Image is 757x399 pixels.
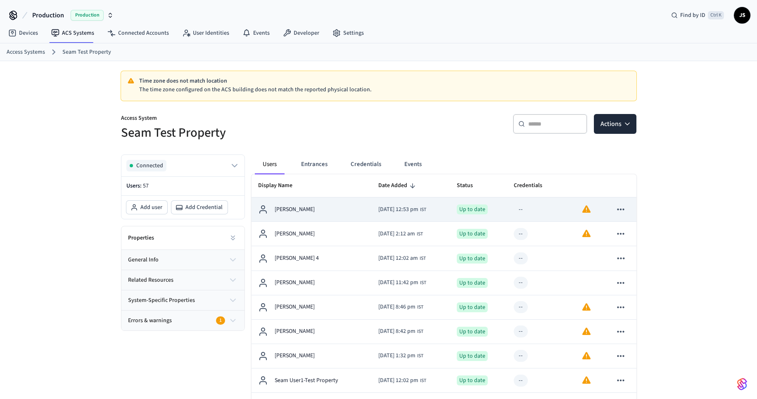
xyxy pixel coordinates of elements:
p: [PERSON_NAME] [275,351,315,360]
span: general info [128,256,159,264]
h2: Properties [128,234,154,242]
span: IST [417,352,423,360]
a: Seam Test Property [62,48,111,57]
div: Up to date [457,254,488,264]
div: Up to date [457,204,488,214]
span: IST [420,377,426,385]
p: [PERSON_NAME] [275,327,315,336]
span: [DATE] 12:53 pm [378,205,418,214]
span: related resources [128,276,173,285]
div: -- [519,376,523,385]
span: Find by ID [680,11,705,19]
p: [PERSON_NAME] [275,278,315,287]
a: Settings [326,26,370,40]
span: Ctrl K [708,11,724,19]
span: Production [71,10,104,21]
span: Date Added [378,179,418,192]
div: Asia/Calcutta [378,327,423,336]
a: Devices [2,26,45,40]
div: Up to date [457,278,488,288]
button: Connected [126,160,240,171]
div: Asia/Calcutta [378,230,423,238]
h5: Seam Test Property [121,124,374,141]
span: Production [32,10,64,20]
div: -- [519,351,523,360]
p: [PERSON_NAME] [275,205,315,214]
div: -- [519,230,523,238]
span: Errors & warnings [128,316,172,325]
span: JS [735,8,750,23]
div: Find by IDCtrl K [664,8,731,23]
div: -- [519,254,523,263]
div: -- [519,303,523,311]
span: system-specific properties [128,296,195,305]
span: IST [417,328,423,335]
p: The time zone configured on the ACS building does not match the reported physical location. [139,85,630,94]
p: Users: [126,182,240,190]
button: general info [121,250,244,270]
div: Asia/Calcutta [378,351,423,360]
div: -- [519,278,523,287]
span: IST [420,279,426,287]
button: JS [734,7,750,24]
a: User Identities [176,26,236,40]
a: Developer [276,26,326,40]
div: Asia/Calcutta [378,376,426,385]
span: IST [417,230,423,238]
span: [DATE] 12:02 pm [378,376,418,385]
span: Credentials [514,179,553,192]
div: Up to date [457,375,488,385]
p: [PERSON_NAME] [275,303,315,311]
div: Up to date [457,327,488,337]
span: IST [420,206,426,214]
button: Actions [594,114,636,134]
p: Access System [121,114,374,124]
button: Credentials [344,154,388,174]
span: Status [457,179,484,192]
button: Add Credential [171,201,228,214]
span: [DATE] 12:02 am [378,254,418,263]
div: 1 [216,316,225,325]
div: Asia/Calcutta [378,303,423,311]
button: system-specific properties [121,290,244,310]
div: Up to date [457,302,488,312]
button: Events [398,154,428,174]
button: Errors & warnings1 [121,311,244,330]
div: Asia/Calcutta [378,254,426,263]
span: [DATE] 8:46 pm [378,303,415,311]
div: Asia/Calcutta [378,205,426,214]
span: 57 [143,182,149,190]
div: Up to date [457,229,488,239]
div: -- [519,205,523,214]
span: [DATE] 1:32 pm [378,351,415,360]
button: Entrances [294,154,334,174]
div: Up to date [457,351,488,361]
p: Seam User1-Test Property [275,376,338,385]
a: Connected Accounts [101,26,176,40]
a: Events [236,26,276,40]
a: ACS Systems [45,26,101,40]
span: [DATE] 2:12 am [378,230,415,238]
button: Add user [126,201,167,214]
img: SeamLogoGradient.69752ec5.svg [737,378,747,391]
p: [PERSON_NAME] 4 [275,254,319,263]
span: Add user [140,203,162,211]
div: -- [519,327,523,336]
span: IST [417,304,423,311]
span: Connected [136,161,163,170]
span: [DATE] 8:42 pm [378,327,415,336]
p: [PERSON_NAME] [275,230,315,238]
p: Time zone does not match location [139,77,630,85]
span: Display Name [258,179,303,192]
span: IST [420,255,426,262]
a: Access Systems [7,48,45,57]
span: [DATE] 11:42 pm [378,278,418,287]
button: related resources [121,270,244,290]
div: Asia/Calcutta [378,278,426,287]
span: Add Credential [185,203,223,211]
button: Users [255,154,285,174]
